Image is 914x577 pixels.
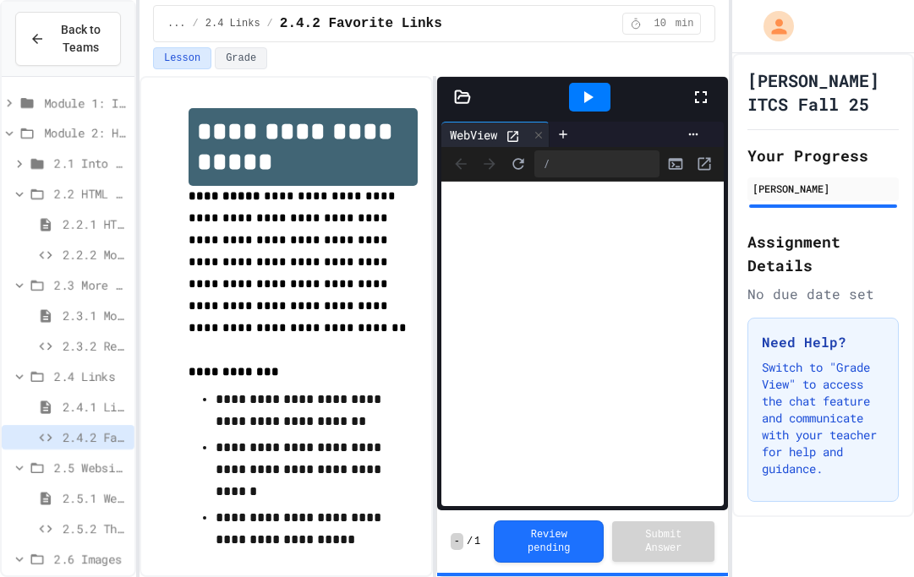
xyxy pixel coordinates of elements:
[747,144,899,167] h2: Your Progress
[63,337,128,355] span: 2.3.2 Restaurant Menu
[676,17,694,30] span: min
[843,509,897,560] iframe: chat widget
[215,47,267,69] button: Grade
[63,398,128,416] span: 2.4.1 Links
[63,489,128,507] span: 2.5.1 Websites
[692,151,717,177] button: Open in new tab
[44,94,128,112] span: Module 1: Intro to the Web
[54,185,128,203] span: 2.2 HTML Structure
[467,535,473,548] span: /
[15,12,121,66] button: Back to Teams
[626,528,701,555] span: Submit Answer
[477,151,502,177] span: Forward
[54,459,128,476] span: 2.5 Websites
[63,520,128,537] span: 2.5.2 The Maze
[534,150,660,177] div: /
[647,17,674,30] span: 10
[747,68,899,116] h1: [PERSON_NAME] ITCS Fall 25
[774,436,897,508] iframe: chat widget
[54,276,128,294] span: 2.3 More HTML tags
[54,550,128,568] span: 2.6 Images
[63,215,128,233] span: 2.2.1 HTML Structure
[167,17,186,30] span: ...
[441,122,550,147] div: WebView
[762,359,884,477] p: Switch to "Grade View" to access the chat feature and communicate with your teacher for help and ...
[63,428,128,446] span: 2.4.2 Favorite Links
[153,47,211,69] button: Lesson
[63,307,128,324] span: 2.3.1 More HTML Tags
[506,151,531,177] button: Refresh
[55,21,107,57] span: Back to Teams
[494,520,604,563] button: Review pending
[54,155,128,172] span: 2.1 Into to HTML
[280,14,442,34] span: 2.4.2 Favorite Links
[205,17,260,30] span: 2.4 Links
[44,124,128,142] span: Module 2: HTML
[746,7,798,46] div: My Account
[753,181,894,196] div: [PERSON_NAME]
[193,17,199,30] span: /
[474,535,480,548] span: 1
[747,284,899,304] div: No due date set
[54,367,128,385] span: 2.4 Links
[441,126,506,144] div: WebView
[267,17,273,30] span: /
[747,230,899,277] h2: Assignment Details
[762,332,884,352] h3: Need Help?
[448,151,473,177] span: Back
[441,182,725,507] iframe: Web Preview
[451,533,463,550] span: -
[612,521,714,562] button: Submit Answer
[663,151,688,177] button: Console
[63,246,128,264] span: 2.2.2 Movie Title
